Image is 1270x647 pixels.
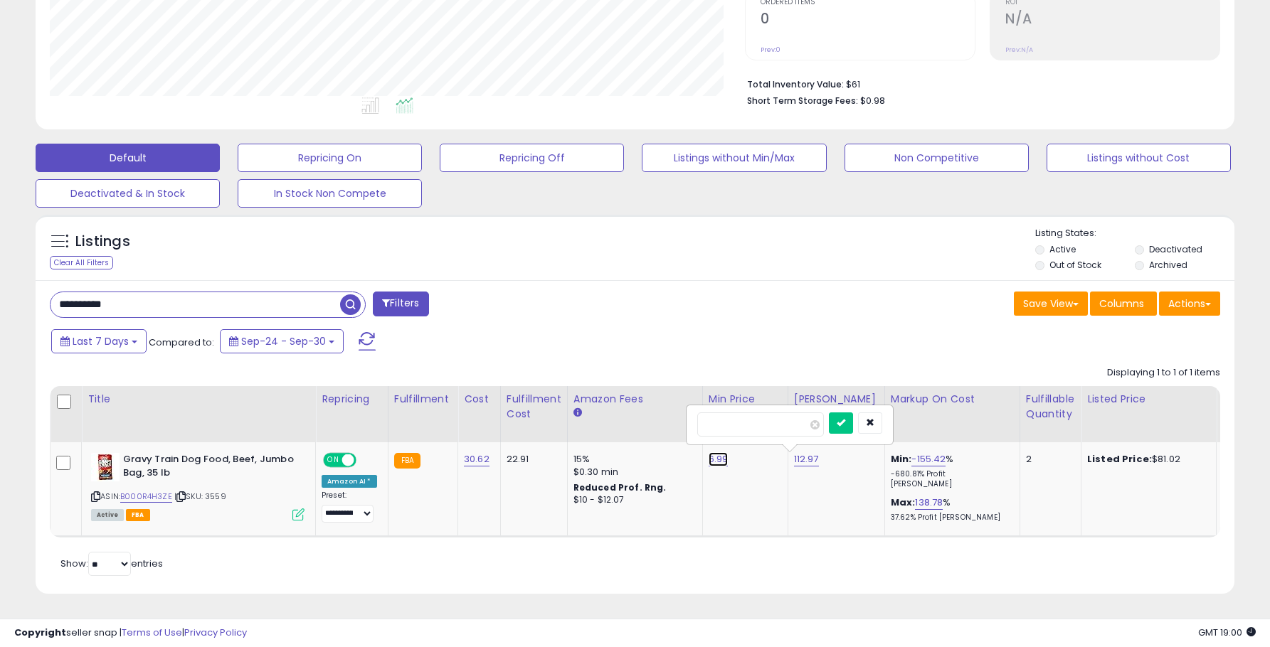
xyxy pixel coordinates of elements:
[123,453,296,483] b: Gravy Train Dog Food, Beef, Jumbo Bag, 35 lb
[220,329,344,353] button: Sep-24 - Sep-30
[322,475,377,488] div: Amazon AI *
[845,144,1029,172] button: Non Competitive
[1026,392,1075,422] div: Fulfillable Quantity
[573,453,692,466] div: 15%
[1087,452,1152,466] b: Listed Price:
[1035,227,1234,240] p: Listing States:
[1049,259,1101,271] label: Out of Stock
[747,78,844,90] b: Total Inventory Value:
[891,496,1009,523] div: %
[642,144,826,172] button: Listings without Min/Max
[75,232,130,252] h5: Listings
[507,453,556,466] div: 22.91
[440,144,624,172] button: Repricing Off
[891,392,1014,407] div: Markup on Cost
[573,466,692,478] div: $0.30 min
[1005,11,1219,30] h2: N/A
[88,392,309,407] div: Title
[373,292,428,316] button: Filters
[573,481,667,493] b: Reduced Prof. Rng.
[761,11,975,30] h2: 0
[573,392,697,407] div: Amazon Fees
[149,336,214,349] span: Compared to:
[1149,243,1202,255] label: Deactivated
[1005,46,1033,54] small: Prev: N/A
[709,452,729,466] a: 6.99
[747,95,858,107] b: Short Term Storage Fees:
[507,392,561,422] div: Fulfillment Cost
[174,491,226,502] span: | SKU: 3559
[1087,392,1210,407] div: Listed Price
[464,452,490,466] a: 30.62
[241,334,326,348] span: Sep-24 - Sep-30
[891,452,912,466] b: Min:
[891,453,1009,489] div: %
[120,491,172,503] a: B000R4H3ZE
[1198,626,1256,639] span: 2025-10-8 19:00 GMT
[794,392,879,407] div: [PERSON_NAME]
[573,494,692,506] div: $10 - $12.07
[747,75,1210,92] li: $61
[573,407,582,419] small: Amazon Fees.
[122,626,182,639] a: Terms of Use
[14,626,247,640] div: seller snap | |
[36,179,220,208] button: Deactivated & In Stock
[50,256,113,269] div: Clear All Filters
[51,329,147,353] button: Last 7 Days
[60,557,163,570] span: Show: entries
[1149,259,1187,271] label: Archived
[184,626,247,639] a: Privacy Policy
[322,491,377,523] div: Preset:
[1014,292,1088,316] button: Save View
[891,496,916,509] b: Max:
[1087,453,1205,466] div: $81.02
[91,509,124,521] span: All listings currently available for purchase on Amazon
[1099,296,1144,311] span: Columns
[709,392,782,407] div: Min Price
[322,392,382,407] div: Repricing
[394,453,420,469] small: FBA
[354,454,377,466] span: OFF
[915,496,943,510] a: 138.78
[238,144,422,172] button: Repricing On
[1107,366,1220,380] div: Displaying 1 to 1 of 1 items
[1049,243,1076,255] label: Active
[891,513,1009,523] p: 37.62% Profit [PERSON_NAME]
[1159,292,1220,316] button: Actions
[73,334,129,348] span: Last 7 Days
[1047,144,1231,172] button: Listings without Cost
[36,144,220,172] button: Default
[464,392,494,407] div: Cost
[761,46,780,54] small: Prev: 0
[91,453,120,481] img: 41fFNBAfYCL._SL40_.jpg
[126,509,150,521] span: FBA
[794,452,819,466] a: 112.97
[324,454,342,466] span: ON
[1090,292,1157,316] button: Columns
[891,469,1009,489] p: -680.81% Profit [PERSON_NAME]
[860,94,885,107] span: $0.98
[238,179,422,208] button: In Stock Non Compete
[91,453,305,519] div: ASIN:
[1026,453,1070,466] div: 2
[14,626,66,639] strong: Copyright
[884,386,1020,442] th: The percentage added to the cost of goods (COGS) that forms the calculator for Min & Max prices.
[911,452,946,466] a: -155.42
[394,392,452,407] div: Fulfillment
